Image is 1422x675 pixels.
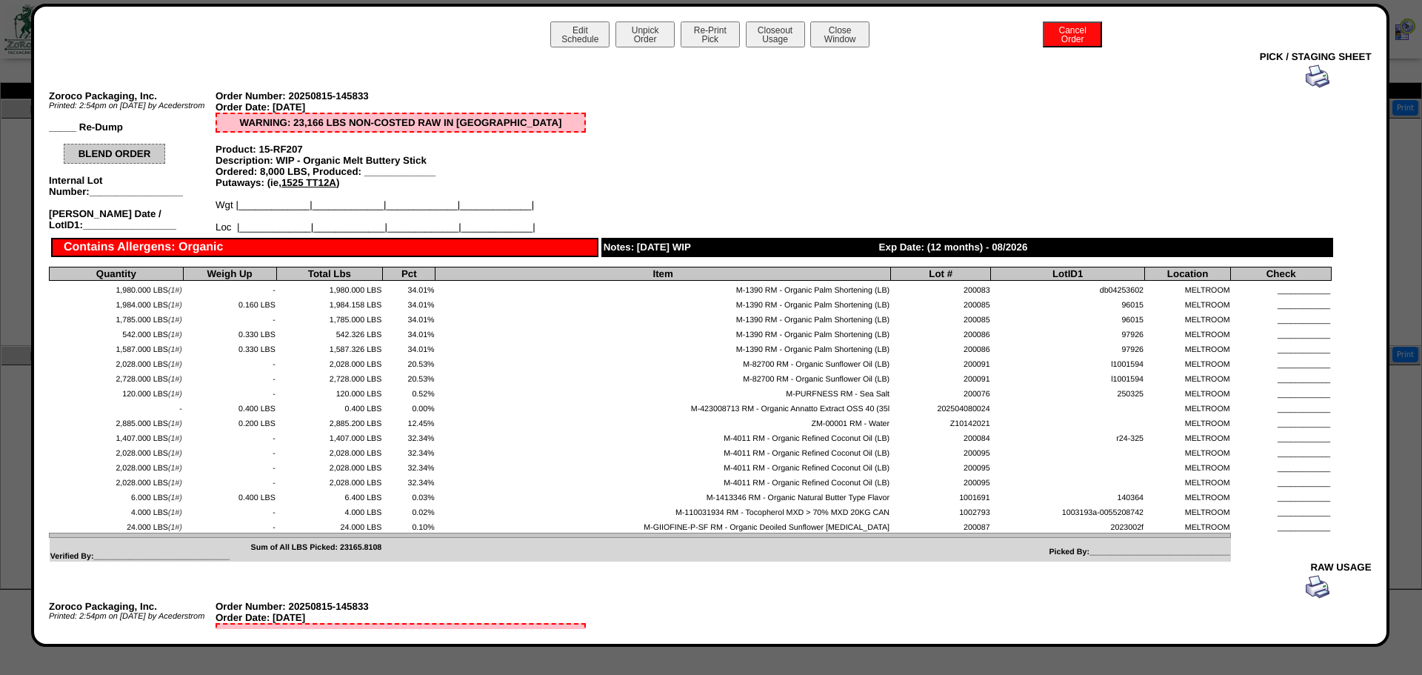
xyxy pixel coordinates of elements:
[49,175,216,197] div: Internal Lot Number:_________________
[991,370,1144,385] td: l1001594
[216,102,586,113] div: Order Date: [DATE]
[49,102,216,110] div: Printed: 2:54pm on [DATE] by Acederstrom
[50,444,184,459] td: 2,028.000 LBS
[183,385,276,399] td: -
[383,488,435,503] td: 0.03%
[216,623,586,643] div: WARNING: 23,166 LBS NON-COSTED RAW IN [GEOGRAPHIC_DATA]
[276,281,383,296] td: 1,980.000 LBS
[890,370,991,385] td: 200091
[168,434,182,443] span: (1#)
[216,155,586,166] div: Description: WIP - Organic Melt Buttery Stick
[383,429,435,444] td: 32.34%
[991,340,1144,355] td: 97926
[1306,575,1329,599] img: print.gif
[276,340,383,355] td: 1,587.326 LBS
[383,399,435,414] td: 0.00%
[183,473,276,488] td: -
[276,355,383,370] td: 2,028.000 LBS
[1144,340,1231,355] td: MELTROOM
[1144,325,1231,340] td: MELTROOM
[991,488,1144,503] td: 140364
[168,419,182,428] span: (1#)
[383,473,435,488] td: 32.34%
[276,310,383,325] td: 1,785.000 LBS
[1231,488,1332,503] td: ____________
[183,340,276,355] td: 0.330 LBS
[435,444,890,459] td: M-4011 RM - Organic Refined Coconut Oil (LB)
[383,370,435,385] td: 20.53%
[435,503,890,518] td: M-110031934 RM - Tocopherol MXD > 70% MXD 20KG CAN
[1231,325,1332,340] td: ____________
[1144,444,1231,459] td: MELTROOM
[435,267,890,281] th: Item
[276,267,383,281] th: Total Lbs
[276,473,383,488] td: 2,028.000 LBS
[183,267,276,281] th: Weigh Up
[991,385,1144,399] td: 250325
[216,144,586,155] div: Product: 15-RF207
[50,325,184,340] td: 542.000 LBS
[435,459,890,473] td: M-4011 RM - Organic Refined Coconut Oil (LB)
[890,414,991,429] td: Z10142021
[435,296,890,310] td: M-1390 RM - Organic Palm Shortening (LB)
[890,518,991,533] td: 200087
[890,325,991,340] td: 200086
[435,385,890,399] td: M-PURFNESS RM - Sea Salt
[50,267,184,281] th: Quantity
[890,281,991,296] td: 200083
[1231,281,1332,296] td: ____________
[435,399,890,414] td: M-423008713 RM - Organic Annatto Extract OSS 40 (35l
[276,399,383,414] td: 0.400 LBS
[183,296,276,310] td: 0.160 LBS
[64,144,165,164] div: BLEND ORDER
[1144,473,1231,488] td: MELTROOM
[435,414,890,429] td: ZM-00001 RM - Water
[216,612,586,623] div: Order Date: [DATE]
[383,459,435,473] td: 32.34%
[1231,296,1332,310] td: ____________
[1231,370,1332,385] td: ____________
[383,340,435,355] td: 34.01%
[50,503,184,518] td: 4.000 LBS
[276,370,383,385] td: 2,728.000 LBS
[50,429,184,444] td: 1,407.000 LBS
[216,166,586,177] div: Ordered: 8,000 LBS, Produced: _____________
[183,399,276,414] td: 0.400 LBS
[890,355,991,370] td: 200091
[50,473,184,488] td: 2,028.000 LBS
[276,429,383,444] td: 1,407.000 LBS
[183,518,276,533] td: -
[168,390,182,399] span: (1#)
[1144,459,1231,473] td: MELTROOM
[383,538,1231,562] td: Picked By:________________________________
[810,21,869,47] button: CloseWindow
[1144,429,1231,444] td: MELTROOM
[51,238,598,257] div: Contains Allergens: Organic
[49,601,216,612] div: Zoroco Packaging, Inc.
[746,21,805,47] button: CloseoutUsage
[50,370,184,385] td: 2,728.000 LBS
[168,316,182,325] span: (1#)
[890,503,991,518] td: 1002793
[435,429,890,444] td: M-4011 RM - Organic Refined Coconut Oil (LB)
[183,429,276,444] td: -
[991,296,1144,310] td: 96015
[168,330,182,339] span: (1#)
[1231,503,1332,518] td: ____________
[890,267,991,281] th: Lot #
[276,503,383,518] td: 4.000 LBS
[168,360,182,369] span: (1#)
[216,113,586,133] div: WARNING: 23,166 LBS NON-COSTED RAW IN [GEOGRAPHIC_DATA]
[276,518,383,533] td: 24.000 LBS
[216,199,586,233] div: Wgt |_____________|_____________|_____________|_____________| Loc |_____________|_____________|__...
[890,444,991,459] td: 200095
[890,340,991,355] td: 200086
[1144,414,1231,429] td: MELTROOM
[1144,355,1231,370] td: MELTROOM
[1231,429,1332,444] td: ____________
[550,21,610,47] button: EditSchedule
[168,493,182,502] span: (1#)
[435,325,890,340] td: M-1390 RM - Organic Palm Shortening (LB)
[1231,414,1332,429] td: ____________
[50,340,184,355] td: 1,587.000 LBS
